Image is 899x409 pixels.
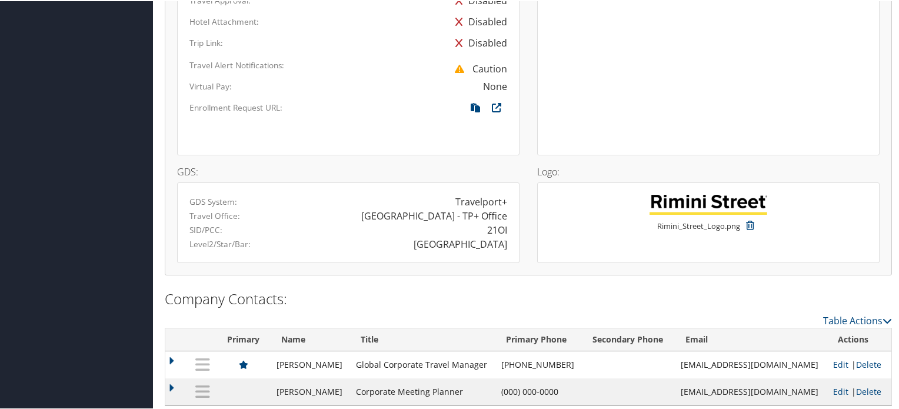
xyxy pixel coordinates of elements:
label: Hotel Attachment: [189,15,259,26]
div: [GEOGRAPHIC_DATA] [414,236,507,250]
label: Level2/Star/Bar: [189,237,251,249]
a: Delete [856,358,881,369]
div: Disabled [449,10,507,31]
div: Travelport+ [455,194,507,208]
th: Primary [217,327,271,350]
td: [EMAIL_ADDRESS][DOMAIN_NAME] [675,377,827,404]
th: Secondary Phone [582,327,675,350]
td: | [827,350,891,377]
th: Actions [827,327,891,350]
h2: Company Contacts: [165,288,892,308]
th: Email [675,327,827,350]
label: Travel Office: [189,209,240,221]
th: Primary Phone [495,327,582,350]
small: Rimini_Street_Logo.png [657,220,740,242]
h4: Logo: [537,166,880,175]
th: Name [271,327,349,350]
td: [PERSON_NAME] [271,350,349,377]
span: Caution [449,61,507,74]
td: Corporate Meeting Planner [350,377,495,404]
label: GDS System: [189,195,237,207]
a: Table Actions [823,313,892,326]
label: Virtual Pay: [189,79,232,91]
label: SID/PCC: [189,223,222,235]
img: Rimini_Street_Logo.png [650,194,767,214]
label: Travel Alert Notifications: [189,58,284,70]
div: None [483,78,507,92]
td: | [827,377,891,404]
td: [PERSON_NAME] [271,377,349,404]
td: [EMAIL_ADDRESS][DOMAIN_NAME] [675,350,827,377]
td: [PHONE_NUMBER] [495,350,582,377]
h4: GDS: [177,166,520,175]
a: Edit [833,385,848,396]
div: 21OI [487,222,507,236]
th: Title [350,327,495,350]
label: Enrollment Request URL: [189,101,282,112]
div: [GEOGRAPHIC_DATA] - TP+ Office [361,208,507,222]
td: Global Corporate Travel Manager [350,350,495,377]
div: Disabled [449,31,507,52]
label: Trip Link: [189,36,223,48]
td: (000) 000-0000 [495,377,582,404]
a: Delete [856,385,881,396]
a: Edit [833,358,848,369]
